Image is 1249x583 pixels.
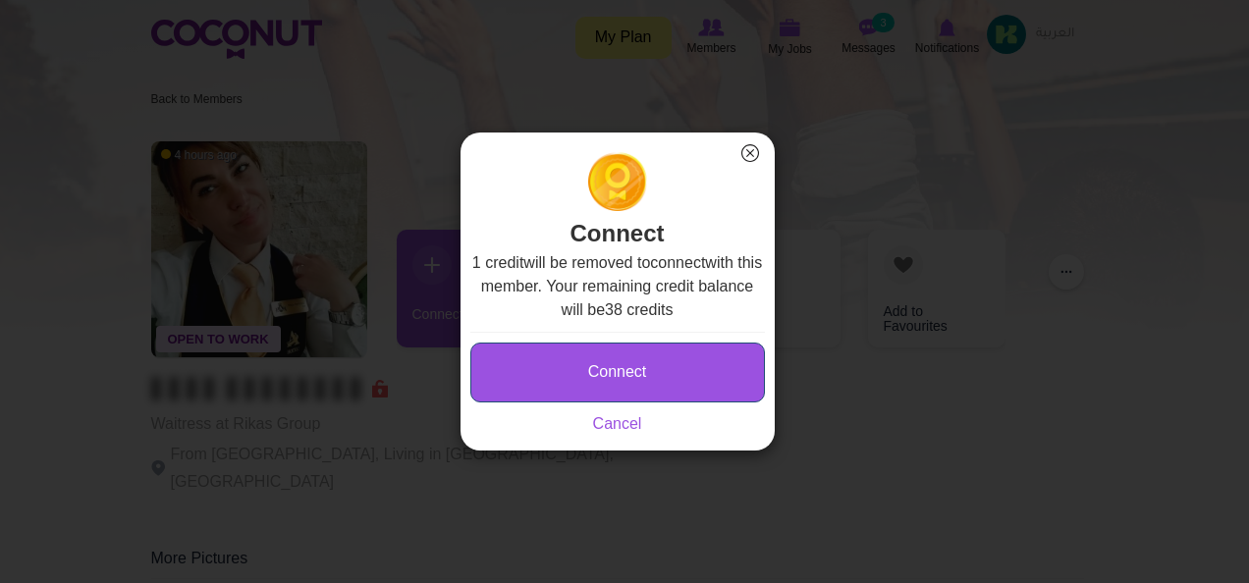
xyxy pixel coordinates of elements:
button: Connect [470,343,765,402]
button: Close [737,140,763,166]
b: connect [650,254,705,271]
a: Cancel [593,415,642,432]
b: 1 credit [472,254,523,271]
h2: Connect [470,152,765,251]
b: 38 credits [605,301,673,318]
div: will be removed to with this member. Your remaining credit balance will be [470,251,765,436]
